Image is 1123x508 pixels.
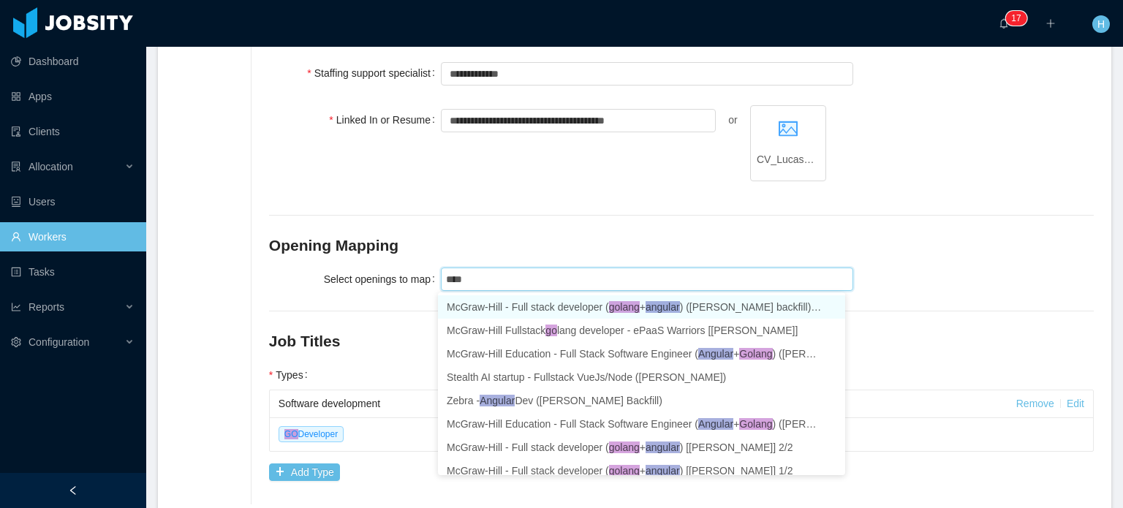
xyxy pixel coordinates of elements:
[480,395,515,406] ah_el_jm_1759943595268: Angular
[828,303,836,311] i: icon: check
[11,82,135,111] a: icon: appstoreApps
[698,348,733,360] ah_el_jm_1759943595268: Angular
[11,257,135,287] a: icon: profileTasks
[1011,11,1016,26] p: 1
[698,418,733,430] ah_el_jm_1759943595268: Angular
[828,349,836,358] i: icon: check
[828,396,836,405] i: icon: check
[1046,18,1056,29] i: icon: plus
[609,301,640,313] ah_el_jm_1759427864148: golang
[11,222,135,251] a: icon: userWorkers
[828,466,836,475] i: icon: check
[609,441,640,453] ah_el_jm_1759427864148: golang
[29,161,73,173] span: Allocation
[307,67,441,79] label: Staffing support specialist
[11,302,21,312] i: icon: line-chart
[269,330,1094,353] h2: Job Titles
[438,459,845,482] li: McGraw-Hill - Full stack developer ( + ) [[PERSON_NAME]] 1/2
[284,429,298,439] ah_el_jm_1759427864148: GO
[438,365,845,389] li: Stealth AI startup - Fullstack VueJs/Node ([PERSON_NAME])
[438,295,845,319] li: McGraw-Hill - Full stack developer ( + ) ([PERSON_NAME] backfill) [[PERSON_NAME]]
[828,420,836,428] i: icon: check
[11,162,21,172] i: icon: solution
[1005,11,1026,26] sup: 17
[441,109,716,132] input: Linked In or Resume
[324,273,441,285] label: Select openings to map
[716,105,750,134] div: or
[646,301,680,313] ah_el_jm_1759943595268: angular
[438,436,845,459] li: McGraw-Hill - Full stack developer ( + ) [[PERSON_NAME]] 2/2
[279,426,344,442] span: Developer
[438,389,845,412] li: Zebra - Dev ([PERSON_NAME] Backfill)
[1097,15,1105,33] span: H
[11,47,135,76] a: icon: pie-chartDashboard
[329,114,441,126] label: Linked In or Resume
[11,117,135,146] a: icon: auditClients
[11,187,135,216] a: icon: robotUsers
[269,234,1094,257] h2: Opening Mapping
[739,418,772,430] ah_el_jm_1759427864148: Golang
[438,319,845,342] li: McGraw-Hill Fullstack lang developer - ePaaS Warriors [[PERSON_NAME]]
[269,369,314,381] label: Types
[11,337,21,347] i: icon: setting
[29,301,64,313] span: Reports
[438,342,845,365] li: McGraw-Hill Education - Full Stack Software Engineer ( + ) ([PERSON_NAME])
[279,390,1016,417] div: Software development
[999,18,1009,29] i: icon: bell
[1067,398,1084,409] a: Edit
[29,336,89,348] span: Configuration
[828,373,836,382] i: icon: check
[828,326,836,335] i: icon: check
[828,443,836,452] i: icon: check
[609,465,640,477] ah_el_jm_1759427864148: golang
[1016,398,1054,409] a: Remove
[646,441,680,453] ah_el_jm_1759943595268: angular
[646,465,680,477] ah_el_jm_1759943595268: angular
[269,463,340,481] button: icon: plusAdd Type
[438,412,845,436] li: McGraw-Hill Education - Full Stack Software Engineer ( + ) ([PERSON_NAME])
[545,325,557,336] ah_el_jm_1759427864148: go
[739,348,772,360] ah_el_jm_1759427864148: Golang
[445,270,465,288] input: Select openings to map
[1016,11,1021,26] p: 7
